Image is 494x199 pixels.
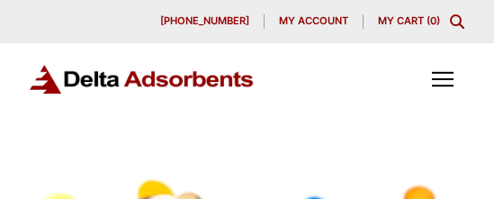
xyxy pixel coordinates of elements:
[146,14,265,29] a: [PHONE_NUMBER]
[30,65,255,95] img: Delta Adsorbents
[421,58,464,101] div: Toggle Off Canvas Content
[279,16,348,26] span: My account
[378,14,440,27] a: My Cart (0)
[450,14,464,29] div: Toggle Modal Content
[430,14,436,27] span: 0
[265,14,364,29] a: My account
[160,16,249,26] span: [PHONE_NUMBER]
